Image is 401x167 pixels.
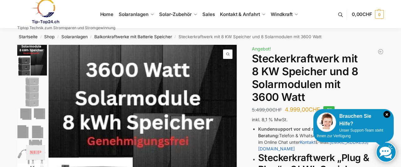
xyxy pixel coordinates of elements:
[317,112,390,128] div: Brauchen Sie Hilfe?
[258,126,346,132] strong: Kundensupport vor und nach dem Kauf:
[55,34,61,39] span: /
[17,108,47,138] img: 6 Module bificiaL
[200,0,217,29] a: Sales
[119,11,148,17] span: Solaranlagen
[378,49,384,55] a: Flexible Solarpanels (2×120 W) & SolarLaderegler
[17,26,115,30] p: Tiptop Technik zum Stromsparen und Stromgewinnung
[258,139,368,151] a: [EMAIL_ADDRESS][DOMAIN_NAME]
[352,11,372,17] span: 0,00
[375,10,384,19] span: 0
[6,29,395,45] nav: Breadcrumb
[258,126,384,152] li: Telefon & WhatsApp: [PHONE_NUMBER] oder hier im Online Chat unter E-Mail:
[17,45,47,76] img: 8kw-3600-watt-Collage.jpg
[220,11,260,17] span: Kontakt & Anfahrt
[16,45,47,76] li: 1 / 4
[38,34,44,39] span: /
[44,34,55,39] a: Shop
[285,106,320,113] bdi: 4.999,00
[16,107,47,139] li: 3 / 4
[172,34,179,39] span: /
[268,0,301,29] a: Windkraft
[252,107,282,113] bdi: 5.499,00
[19,34,38,39] a: Startseite
[309,106,320,113] span: CHF
[252,117,288,122] span: inkl. 8,1 % MwSt.
[323,106,335,113] span: -9%
[217,0,268,29] a: Kontakt & Anfahrt
[17,77,47,107] img: Balkonkraftwerk mit 3600 Watt
[258,126,367,138] strong: Kontakt & Beratung:
[61,34,88,39] a: Solaranlagen
[272,107,282,113] span: CHF
[317,128,383,138] span: Unser Support-Team steht Ihnen zur Verfügung
[317,112,336,132] img: Customer service
[252,52,384,103] h1: Steckerkraftwerk mit 8 KW Speicher und 8 Solarmodulen mit 3600 Watt
[159,11,192,17] span: Solar-Zubehör
[352,5,384,24] a: 0,00CHF 0
[362,11,372,17] span: CHF
[202,11,215,17] span: Sales
[157,0,200,29] a: Solar-Zubehör
[300,139,315,145] a: Kontakt
[116,0,156,29] a: Solaranlagen
[88,34,94,39] span: /
[16,76,47,107] li: 2 / 4
[94,34,172,39] a: Balkonkraftwerke mit Batterie Speicher
[252,46,271,51] span: Angebot!
[271,11,293,17] span: Windkraft
[383,111,390,118] i: Schließen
